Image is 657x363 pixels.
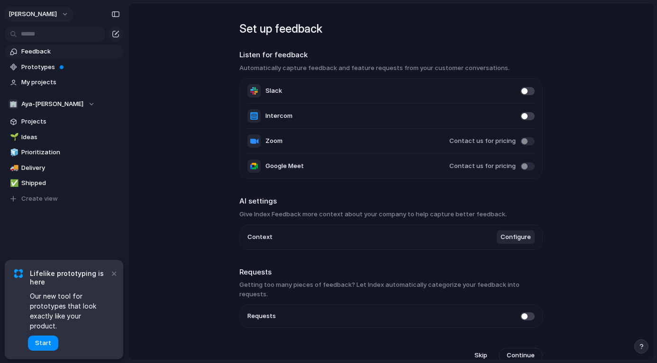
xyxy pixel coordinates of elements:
h3: Getting too many pieces of feedback? Let Index automatically categorize your feedback into requests. [239,280,543,299]
div: 🌱 [10,132,17,142]
button: ✅ [9,178,18,188]
a: Feedback [5,44,123,59]
span: Requests [247,311,276,321]
button: Create view [5,192,123,206]
button: 🚚 [9,163,18,173]
a: Projects [5,115,123,129]
span: Google Meet [265,161,304,171]
span: Contact us for pricing [449,161,516,171]
a: 🚚Delivery [5,161,123,175]
span: Skip [474,351,487,360]
h2: Listen for feedback [239,50,543,61]
h2: Requests [239,267,543,278]
span: [PERSON_NAME] [9,9,57,19]
span: Aya-[PERSON_NAME] [21,99,83,109]
div: 🧊 [10,147,17,158]
span: Shipped [21,178,120,188]
a: 🌱Ideas [5,130,123,144]
span: Context [247,232,273,242]
button: Continue [499,348,543,363]
div: 🚚 [10,162,17,173]
span: Lifelike prototyping is here [30,269,109,286]
button: Start [28,336,58,351]
button: Dismiss [108,267,119,279]
h1: Set up feedback [239,20,543,37]
button: [PERSON_NAME] [4,7,73,22]
span: Feedback [21,47,120,56]
span: Create view [21,194,58,204]
a: My projects [5,75,123,89]
button: 🏢Aya-[PERSON_NAME] [5,97,123,111]
span: Configure [501,232,531,242]
a: ✅Shipped [5,176,123,190]
button: 🧊 [9,148,18,157]
span: My projects [21,78,120,87]
span: Delivery [21,163,120,173]
span: Contact us for pricing [449,136,516,146]
span: Ideas [21,133,120,142]
span: Prioritization [21,148,120,157]
span: Continue [507,351,535,360]
span: Start [35,338,51,348]
a: Prototypes [5,60,123,74]
span: Zoom [265,136,283,146]
span: Prototypes [21,62,120,72]
h2: AI settings [239,196,543,207]
a: 🧊Prioritization [5,145,123,159]
div: ✅ [10,178,17,189]
button: Configure [497,230,535,244]
div: 🏢 [9,99,18,109]
span: Slack [265,86,282,96]
button: 🌱 [9,133,18,142]
h3: Automatically capture feedback and feature requests from your customer conversations. [239,63,543,73]
span: Intercom [265,111,292,121]
h3: Give Index Feedback more context about your company to help capture better feedback. [239,210,543,219]
span: Projects [21,117,120,126]
span: Our new tool for prototypes that look exactly like your product. [30,291,109,331]
button: Skip [467,348,495,363]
